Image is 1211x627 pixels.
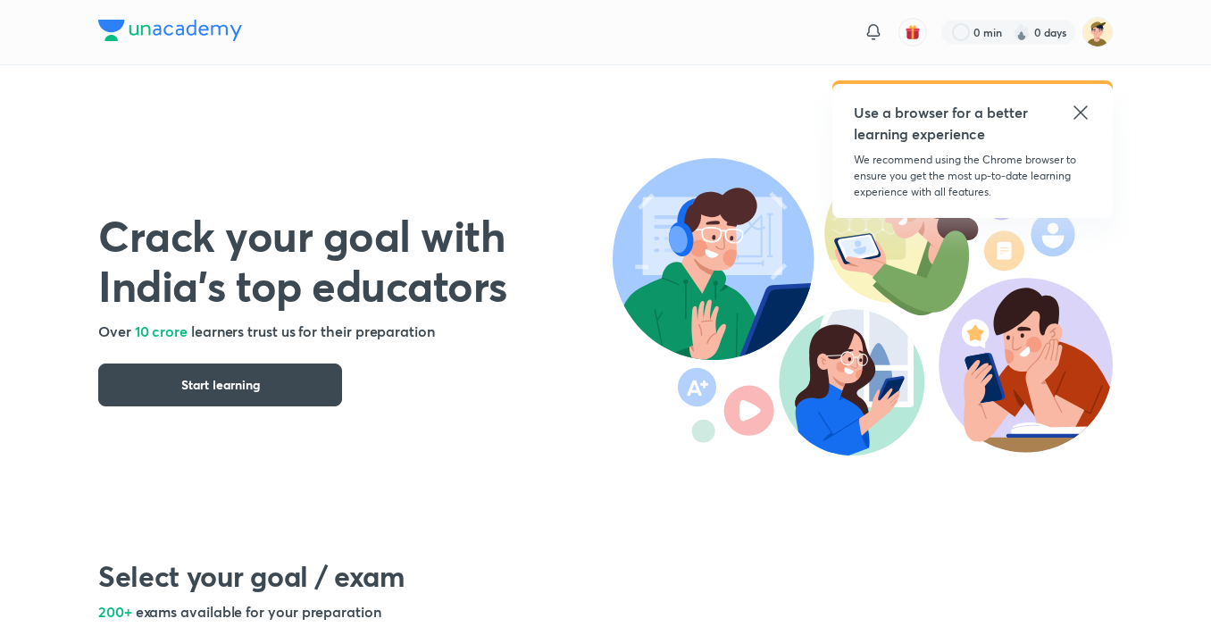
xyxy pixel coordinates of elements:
[98,364,342,406] button: Start learning
[1013,23,1031,41] img: streak
[1082,17,1113,47] img: Anubhav
[613,158,1113,456] img: header
[98,20,242,41] img: Company Logo
[135,322,188,340] span: 10 crore
[98,210,613,310] h1: Crack your goal with India’s top educators
[898,18,927,46] button: avatar
[98,321,613,342] h5: Over learners trust us for their preparation
[98,601,1113,623] h5: 200+
[854,102,1031,145] h5: Use a browser for a better learning experience
[98,558,1113,594] h2: Select your goal / exam
[854,152,1091,200] p: We recommend using the Chrome browser to ensure you get the most up-to-date learning experience w...
[136,602,381,621] span: exams available for your preparation
[905,24,921,40] img: avatar
[181,376,260,394] span: Start learning
[98,20,242,46] a: Company Logo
